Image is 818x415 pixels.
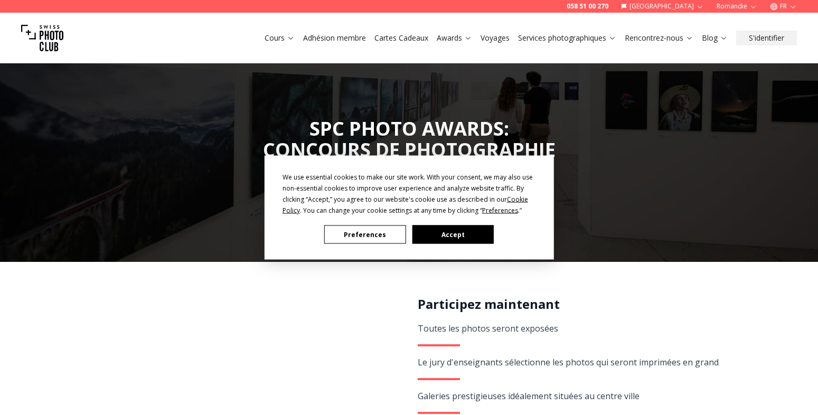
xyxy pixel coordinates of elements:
div: Cookie Consent Prompt [264,156,553,260]
div: We use essential cookies to make our site work. With your consent, we may also use non-essential ... [283,172,536,216]
button: Accept [412,225,493,244]
button: Preferences [324,225,406,244]
span: Preferences [482,206,518,215]
span: Cookie Policy [283,195,528,215]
